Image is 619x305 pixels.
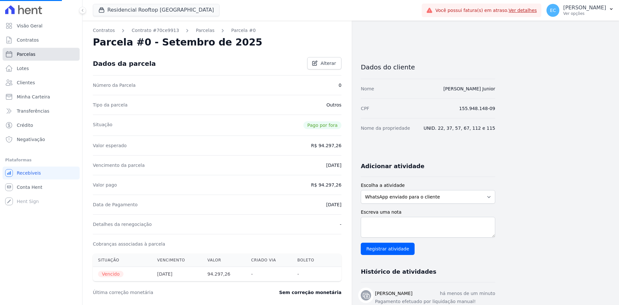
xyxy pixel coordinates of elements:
[17,170,41,176] span: Recebíveis
[307,57,341,69] a: Alterar
[17,65,29,72] span: Lotes
[93,241,165,247] dt: Cobranças associadas à parcela
[3,133,80,146] a: Negativação
[17,136,45,143] span: Negativação
[3,105,80,117] a: Transferências
[246,254,292,267] th: Criado via
[541,1,619,19] button: EC [PERSON_NAME] Ver opções
[17,184,42,190] span: Conta Hent
[5,156,77,164] div: Plataformas
[361,182,495,189] label: Escolha a atividade
[231,27,256,34] a: Parcela #0
[279,289,341,296] dd: Sem correção monetária
[375,290,412,297] h3: [PERSON_NAME]
[3,76,80,89] a: Clientes
[361,86,374,92] dt: Nome
[326,162,341,168] dd: [DATE]
[3,19,80,32] a: Visão Geral
[17,79,35,86] span: Clientes
[340,221,341,228] dd: -
[93,221,152,228] dt: Detalhes da renegociação
[361,209,495,216] label: Escreva uma nota
[311,142,341,149] dd: R$ 94.297,26
[563,5,606,11] p: [PERSON_NAME]
[303,121,341,129] span: Pago por fora
[3,181,80,194] a: Conta Hent
[3,34,80,46] a: Contratos
[459,105,495,112] dd: 155.948.148-09
[196,27,214,34] a: Parcelas
[424,125,495,131] dd: UNID. 22, 37, 57, 67, 112 e 115
[292,267,328,281] th: -
[202,267,246,281] th: 94.297,26
[132,27,179,34] a: Contrato #70ce9913
[443,86,495,91] a: [PERSON_NAME] Junior
[3,90,80,103] a: Minha Carteira
[93,36,262,48] h2: Parcela #0 - Setembro de 2025
[361,125,410,131] dt: Nome da propriedade
[17,94,50,100] span: Minha Carteira
[3,62,80,75] a: Lotes
[246,267,292,281] th: -
[152,267,202,281] th: [DATE]
[563,11,606,16] p: Ver opções
[93,289,240,296] dt: Última correção monetária
[202,254,246,267] th: Valor
[93,27,341,34] nav: Breadcrumb
[93,162,145,168] dt: Vencimento da parcela
[93,82,136,88] dt: Número da Parcela
[98,271,123,277] span: Vencido
[17,23,43,29] span: Visão Geral
[326,102,341,108] dd: Outros
[311,182,341,188] dd: R$ 94.297,26
[93,142,127,149] dt: Valor esperado
[93,201,138,208] dt: Data de Pagamento
[509,8,537,13] a: Ver detalhes
[375,298,495,305] p: Pagamento efetuado por liquidação manual!
[292,254,328,267] th: Boleto
[361,63,495,71] h3: Dados do cliente
[320,60,336,66] span: Alterar
[440,290,495,297] p: há menos de um minuto
[93,182,117,188] dt: Valor pago
[17,108,49,114] span: Transferências
[93,254,152,267] th: Situação
[339,82,341,88] dd: 0
[435,7,537,14] span: Você possui fatura(s) em atraso.
[361,105,369,112] dt: CPF
[93,27,115,34] a: Contratos
[17,51,35,57] span: Parcelas
[3,119,80,132] a: Crédito
[361,243,415,255] input: Registrar atividade
[361,268,436,276] h3: Histórico de atividades
[93,4,220,16] button: Residencial Rooftop [GEOGRAPHIC_DATA]
[17,37,39,43] span: Contratos
[93,60,156,67] div: Dados da parcela
[152,254,202,267] th: Vencimento
[3,167,80,179] a: Recebíveis
[17,122,33,128] span: Crédito
[361,162,424,170] h3: Adicionar atividade
[326,201,341,208] dd: [DATE]
[93,102,128,108] dt: Tipo da parcela
[3,48,80,61] a: Parcelas
[93,121,113,129] dt: Situação
[550,8,556,13] span: EC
